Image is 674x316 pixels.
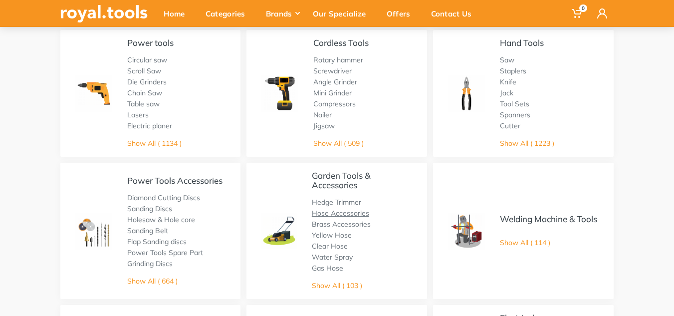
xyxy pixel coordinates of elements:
[127,110,149,119] a: Lasers
[500,77,516,86] a: Knife
[127,99,160,108] a: Table saw
[199,3,259,24] div: Categories
[259,3,306,24] div: Brands
[424,3,485,24] div: Contact Us
[75,213,112,250] img: Royal - Power Tools Accessories
[448,213,485,250] img: Royal - Welding Machine & Tools
[500,66,526,75] a: Staplers
[313,66,352,75] a: Screwdriver
[127,248,203,257] a: Power Tools Spare Part
[127,204,172,213] a: Sanding Discs
[312,281,362,290] a: Show All ( 103 )
[127,88,162,97] a: Chain Saw
[60,5,148,22] img: royal.tools Logo
[127,226,168,235] a: Sanding Belt
[500,99,529,108] a: Tool Sets
[313,121,335,130] a: Jigsaw
[312,209,369,218] a: Hose Accessories
[313,99,356,108] a: Compressors
[313,37,369,48] a: Cordless Tools
[312,198,361,207] a: Hedge Trimmer
[127,237,187,246] a: Flap Sanding discs
[127,175,223,186] a: Power Tools Accessories
[313,77,357,86] a: Angle Grinder
[127,77,167,86] a: Die Grinders
[312,253,353,262] a: Water Spray
[500,121,520,130] a: Cutter
[75,75,112,112] img: Royal - Power tools
[261,75,298,112] img: Royal - Cordless Tools
[312,231,352,240] a: Yellow Hose
[306,3,380,24] div: Our Specialize
[500,88,513,97] a: Jack
[312,242,348,251] a: Clear Hose
[500,238,550,247] a: Show All ( 114 )
[500,37,544,48] a: Hand Tools
[312,170,370,190] a: Garden Tools & Accessories
[448,75,485,112] img: Royal - Hand Tools
[127,55,167,64] a: Circular saw
[500,110,530,119] a: Spanners
[313,139,364,148] a: Show All ( 509 )
[157,3,199,24] div: Home
[500,214,597,224] a: Welding Machine & Tools
[127,193,200,202] a: Diamond Cutting Discs
[313,88,352,97] a: Mini Grinder
[127,259,173,268] a: Grinding Discs
[127,215,195,224] a: Holesaw & Hole core
[312,264,343,273] a: Gas Hose
[127,66,161,75] a: Scroll Saw
[380,3,424,24] div: Offers
[127,121,172,130] a: Electric planer
[313,110,332,119] a: Nailer
[261,213,296,248] img: Royal - Garden Tools & Accessories
[500,55,514,64] a: Saw
[313,55,363,64] a: Rotary hammer
[500,139,554,148] a: Show All ( 1223 )
[127,277,178,286] a: Show All ( 664 )
[579,4,587,12] span: 0
[127,37,174,48] a: Power tools
[127,139,182,148] a: Show All ( 1134 )
[312,220,371,229] a: Brass Accessories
